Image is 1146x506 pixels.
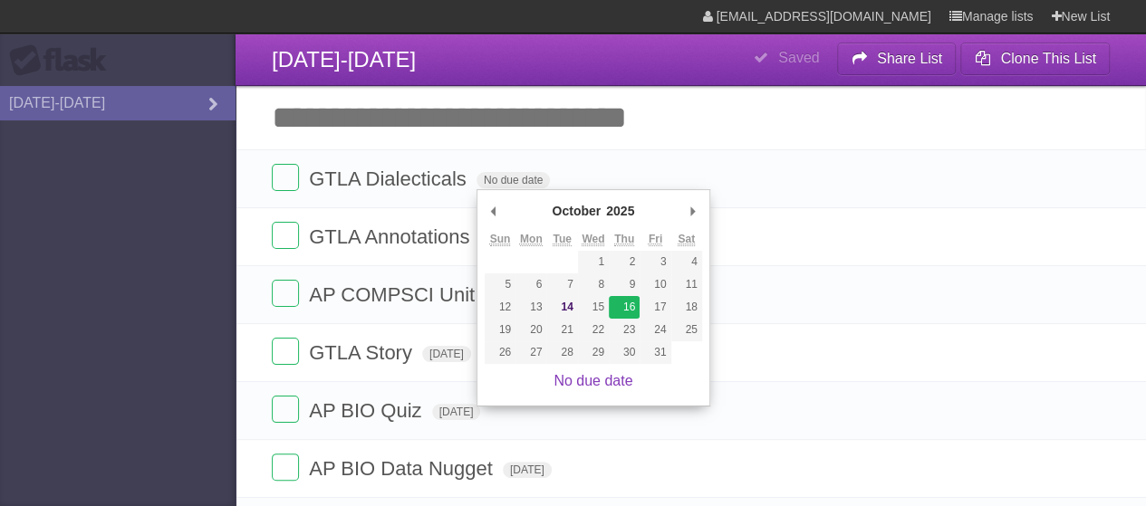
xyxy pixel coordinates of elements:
a: No due date [554,373,632,388]
span: [DATE] [422,346,471,362]
label: Done [272,453,299,481]
button: 5 [485,273,515,296]
button: 24 [640,319,670,341]
div: Flask [9,44,118,77]
button: 27 [515,341,546,364]
button: 30 [609,341,640,364]
button: 7 [546,273,577,296]
abbr: Saturday [678,233,695,246]
span: GTLA Annotations [309,225,474,248]
button: 17 [640,296,670,319]
button: 1 [578,251,609,273]
abbr: Friday [649,233,662,246]
span: GTLA Story [309,341,417,364]
button: 31 [640,341,670,364]
button: 26 [485,341,515,364]
span: AP BIO Data Nugget [309,457,497,480]
button: 29 [578,341,609,364]
button: Next Month [684,197,702,224]
button: 6 [515,273,546,296]
button: 16 [609,296,640,319]
button: Clone This List [960,43,1110,75]
span: [DATE] [503,462,552,478]
abbr: Tuesday [553,233,571,246]
abbr: Monday [520,233,543,246]
button: 20 [515,319,546,341]
button: 18 [671,296,702,319]
label: Done [272,222,299,249]
button: 3 [640,251,670,273]
span: No due date [477,172,550,188]
div: 2025 [603,197,637,224]
b: Share List [877,51,942,66]
button: 11 [671,273,702,296]
button: 28 [546,341,577,364]
label: Done [272,164,299,191]
button: 13 [515,296,546,319]
button: 15 [578,296,609,319]
div: October [549,197,603,224]
button: Share List [837,43,957,75]
span: [DATE]-[DATE] [272,47,416,72]
button: 4 [671,251,702,273]
abbr: Wednesday [582,233,604,246]
button: 12 [485,296,515,319]
label: Done [272,396,299,423]
button: 22 [578,319,609,341]
span: AP COMPSCI Unit 1 [309,283,496,306]
label: Done [272,280,299,307]
abbr: Sunday [490,233,511,246]
button: 14 [546,296,577,319]
button: 2 [609,251,640,273]
button: Previous Month [485,197,503,224]
button: 10 [640,273,670,296]
button: 9 [609,273,640,296]
abbr: Thursday [614,233,634,246]
span: [DATE] [432,404,481,420]
b: Clone This List [1000,51,1096,66]
button: 23 [609,319,640,341]
button: 25 [671,319,702,341]
button: 8 [578,273,609,296]
b: Saved [778,50,819,65]
span: AP BIO Quiz [309,399,426,422]
label: Done [272,338,299,365]
button: 21 [546,319,577,341]
span: GTLA Dialecticals [309,167,471,190]
button: 19 [485,319,515,341]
